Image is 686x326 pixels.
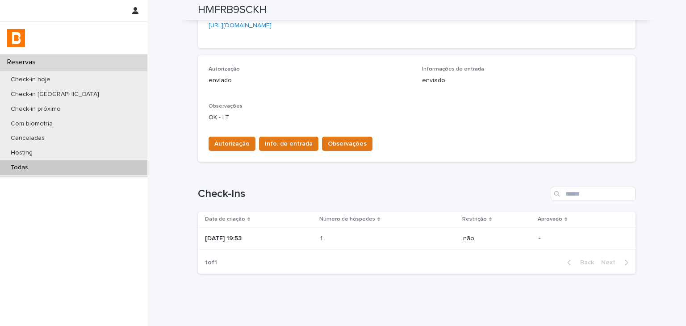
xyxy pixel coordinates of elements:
[575,259,594,266] span: Back
[209,113,625,122] p: OK - LT
[209,67,240,72] span: Autorização
[265,139,313,148] span: Info. de entrada
[4,76,58,84] p: Check-in hoje
[198,227,636,250] tr: [DATE] 19:5311 não-
[205,214,245,224] p: Data de criação
[214,139,250,148] span: Autorização
[601,259,621,266] span: Next
[328,139,367,148] span: Observações
[538,214,562,224] p: Aprovado
[422,76,625,85] p: enviado
[205,235,313,242] p: [DATE] 19:53
[209,137,255,151] button: Autorização
[560,259,598,267] button: Back
[198,252,224,274] p: 1 of 1
[551,187,636,201] input: Search
[209,76,411,85] p: enviado
[4,149,40,157] p: Hosting
[7,29,25,47] img: zVaNuJHRTjyIjT5M9Xd5
[4,105,68,113] p: Check-in próximo
[259,137,318,151] button: Info. de entrada
[198,4,267,17] h2: HMFRB9SCKH
[319,214,375,224] p: Número de hóspedes
[209,104,243,109] span: Observações
[4,120,60,128] p: Com biometria
[4,58,43,67] p: Reservas
[209,22,272,29] a: [URL][DOMAIN_NAME]
[320,233,324,242] p: 1
[463,235,531,242] p: não
[4,164,35,171] p: Todas
[322,137,372,151] button: Observações
[422,67,484,72] span: Informações de entrada
[198,188,547,201] h1: Check-Ins
[539,235,621,242] p: -
[598,259,636,267] button: Next
[462,214,487,224] p: Restrição
[4,134,52,142] p: Canceladas
[4,91,106,98] p: Check-in [GEOGRAPHIC_DATA]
